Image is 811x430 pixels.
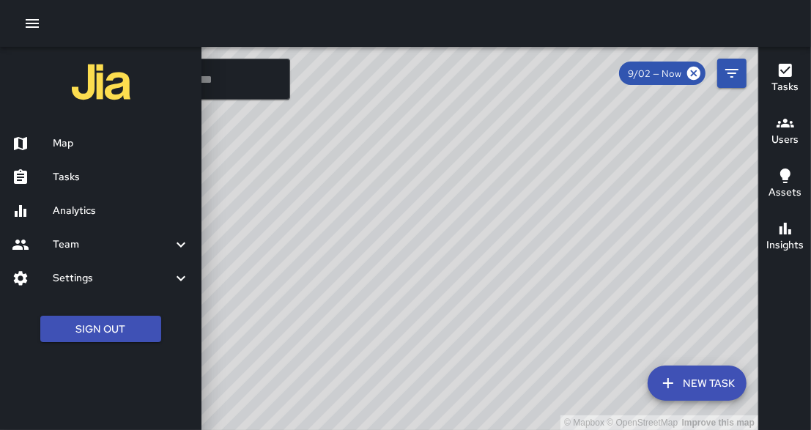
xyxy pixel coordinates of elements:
h6: Map [53,136,190,152]
h6: Users [771,132,799,148]
h6: Insights [766,237,804,253]
img: jia-logo [72,53,130,111]
button: Sign Out [40,316,161,343]
h6: Tasks [771,79,799,95]
h6: Tasks [53,169,190,185]
h6: Team [53,237,172,253]
button: New Task [648,366,747,401]
h6: Assets [769,185,801,201]
h6: Analytics [53,203,190,219]
h6: Settings [53,270,172,286]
